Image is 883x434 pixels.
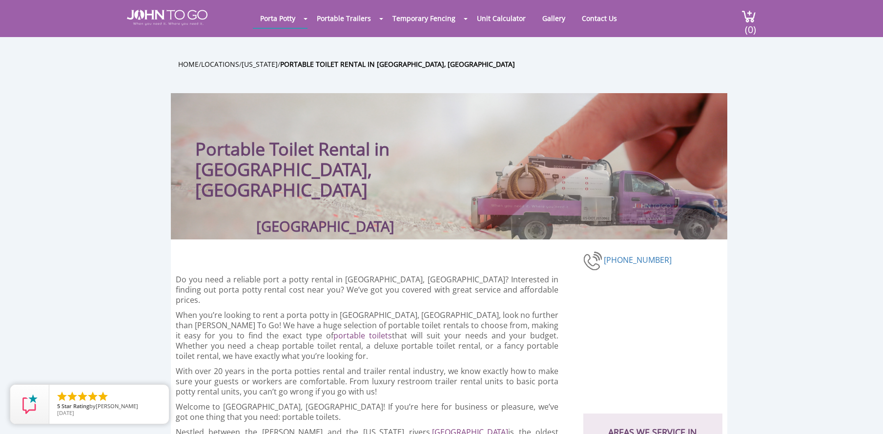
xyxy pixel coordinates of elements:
[66,391,78,402] li: 
[385,9,463,28] a: Temporary Fencing
[575,9,624,28] a: Contact Us
[333,330,392,341] a: portable toilets
[741,10,756,23] img: cart a
[583,250,604,272] img: Portable Toilet Rental in Orange County, NY - Porta Potty
[57,402,60,410] span: 5
[309,9,378,28] a: Portable Trailers
[604,255,672,265] a: [PHONE_NUMBER]
[178,59,199,69] a: Home
[242,59,278,69] a: [US_STATE]
[256,225,394,227] h3: [GEOGRAPHIC_DATA]
[96,402,138,410] span: [PERSON_NAME]
[62,402,89,410] span: Star Rating
[176,366,559,397] p: With over 20 years in the porta potties rental and trailer rental industry, we know exactly how t...
[56,391,68,402] li: 
[280,59,515,69] a: Portable Toilet Rental in [GEOGRAPHIC_DATA], [GEOGRAPHIC_DATA]
[97,391,109,402] li: 
[195,113,510,200] h1: Portable Toilet Rental in [GEOGRAPHIC_DATA], [GEOGRAPHIC_DATA]
[201,59,239,69] a: Locations
[20,395,40,414] img: Review Rating
[535,9,573,28] a: Gallery
[176,402,559,422] p: Welcome to [GEOGRAPHIC_DATA], [GEOGRAPHIC_DATA]! If you’re here for business or pleasure, we’ve g...
[744,15,756,36] span: (0)
[176,310,559,361] p: When you’re looking to rent a porta potty in [GEOGRAPHIC_DATA], [GEOGRAPHIC_DATA], look no furthe...
[176,275,559,305] p: Do you need a reliable port a potty rental in [GEOGRAPHIC_DATA], [GEOGRAPHIC_DATA]? Interested in...
[127,10,207,25] img: JOHN to go
[77,391,88,402] li: 
[178,59,735,70] ul: / / /
[253,9,303,28] a: Porta Potty
[87,391,99,402] li: 
[57,409,74,416] span: [DATE]
[844,395,883,434] button: Live Chat
[459,149,722,239] img: Truck
[57,403,161,410] span: by
[470,9,533,28] a: Unit Calculator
